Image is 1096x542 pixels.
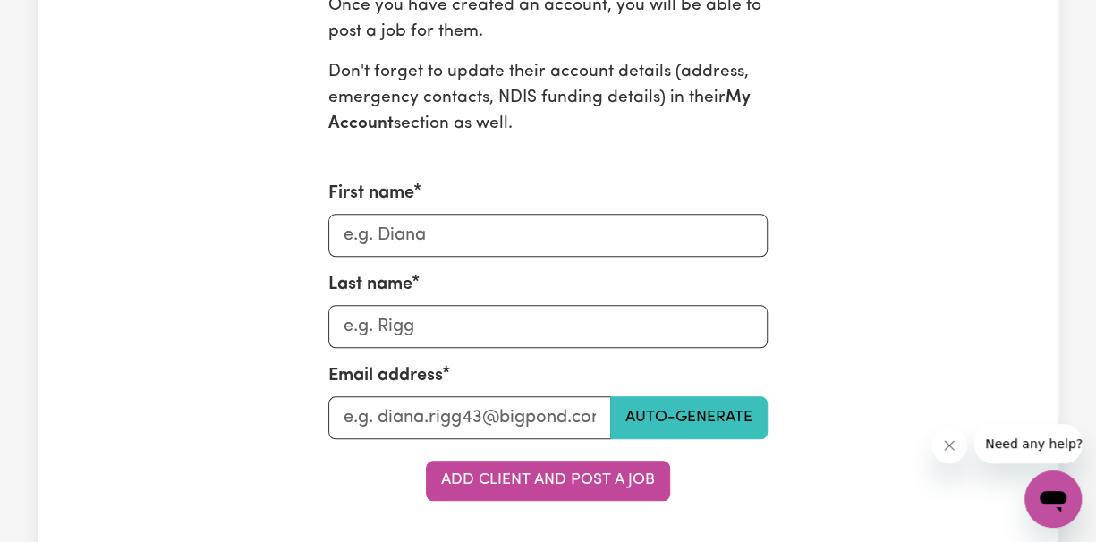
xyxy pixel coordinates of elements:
[931,428,967,463] iframe: Close message
[610,396,768,439] button: Auto-generate email address
[11,13,108,27] span: Need any help?
[328,396,611,439] input: e.g. diana.rigg43@bigpond.com
[328,60,768,137] p: Don't forget to update their account details (address, emergency contacts, NDIS funding details) ...
[974,424,1082,463] iframe: Message from company
[328,305,768,348] input: e.g. Rigg
[328,180,414,207] label: First name
[328,362,443,389] label: Email address
[328,89,751,132] b: My Account
[328,271,412,298] label: Last name
[1024,470,1082,528] iframe: Button to launch messaging window
[328,214,768,257] input: e.g. Diana
[426,461,670,500] button: Add Client and Post a Job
